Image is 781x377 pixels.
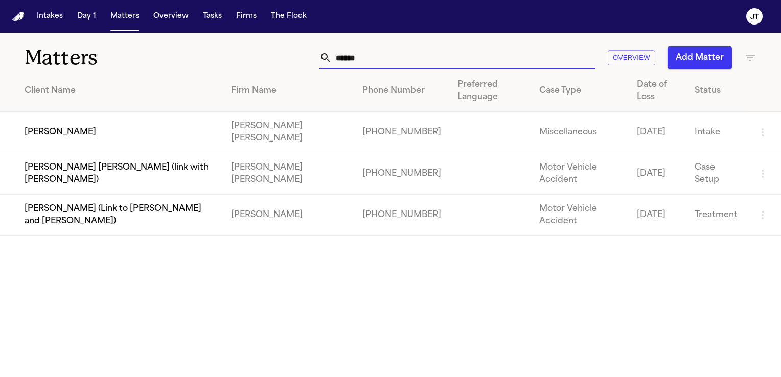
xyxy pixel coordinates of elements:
td: [DATE] [629,153,686,195]
div: Date of Loss [637,79,678,103]
div: Status [695,85,740,97]
a: Home [12,12,25,21]
button: Overview [608,50,655,66]
h1: Matters [25,45,229,70]
td: [PHONE_NUMBER] [354,195,449,236]
td: [DATE] [629,195,686,236]
img: Finch Logo [12,12,25,21]
td: [PHONE_NUMBER] [354,153,449,195]
button: Intakes [33,7,67,26]
div: Firm Name [231,85,346,97]
td: [PERSON_NAME] [223,195,354,236]
td: Case Setup [686,153,748,195]
button: The Flock [267,7,311,26]
div: Case Type [539,85,621,97]
button: Matters [106,7,143,26]
td: [DATE] [629,112,686,153]
td: Intake [686,112,748,153]
td: [PERSON_NAME] [PERSON_NAME] [223,153,354,195]
td: [PHONE_NUMBER] [354,112,449,153]
div: Phone Number [362,85,441,97]
button: Add Matter [668,46,732,69]
td: Treatment [686,195,748,236]
td: Motor Vehicle Accident [531,153,629,195]
button: Firms [232,7,261,26]
td: Miscellaneous [531,112,629,153]
button: Tasks [199,7,226,26]
button: Overview [149,7,193,26]
td: Motor Vehicle Accident [531,195,629,236]
button: Day 1 [73,7,100,26]
td: [PERSON_NAME] [PERSON_NAME] [223,112,354,153]
div: Preferred Language [457,79,523,103]
div: Client Name [25,85,215,97]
